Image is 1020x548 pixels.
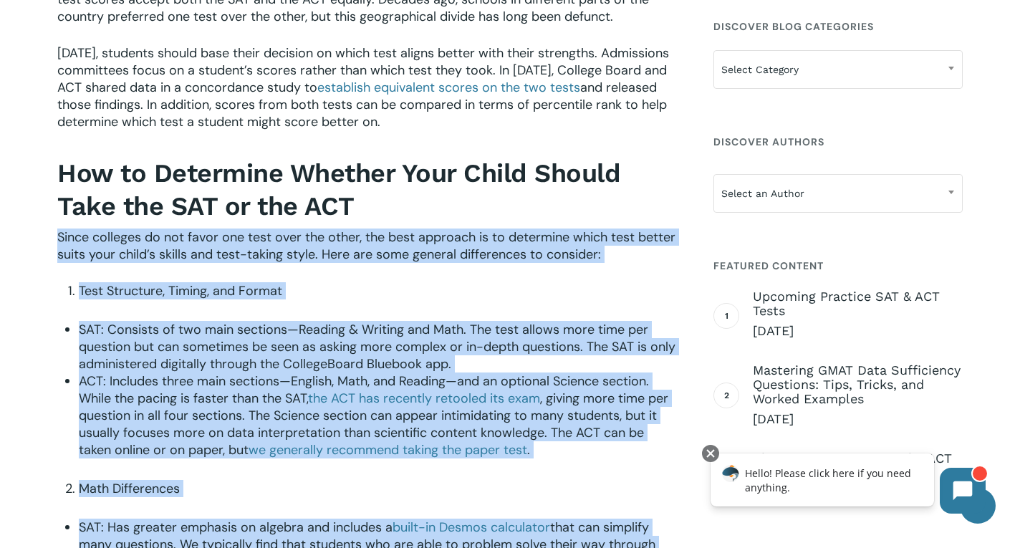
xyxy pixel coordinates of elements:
[79,282,282,299] span: Test Structure, Timing, and Format
[249,441,527,458] a: we generally recommend taking the paper test
[57,158,620,221] b: How to Determine Whether Your Child Should Take the SAT or the ACT
[713,253,963,279] h4: Featured Content
[79,390,668,458] span: , giving more time per question in all four sections. The Science section can appear intimidating...
[714,54,962,85] span: Select Category
[714,178,962,208] span: Select an Author
[79,321,675,372] span: SAT: Consists of two main sections—Reading & Writing and Math. The test allows more time per ques...
[753,363,963,428] a: Mastering GMAT Data Sufficiency Questions: Tips, Tricks, and Worked Examples [DATE]
[753,289,963,318] span: Upcoming Practice SAT & ACT Tests
[79,519,393,536] span: SAT: Has greater emphasis on algebra and includes a
[527,441,530,458] span: .
[713,14,963,39] h4: Discover Blog Categories
[317,79,580,96] a: establish equivalent scores on the two tests
[713,50,963,89] span: Select Category
[753,322,963,340] span: [DATE]
[753,289,963,340] a: Upcoming Practice SAT & ACT Tests [DATE]
[57,79,667,130] span: and released those findings. In addition, scores from both tests can be compared in terms of perc...
[713,174,963,213] span: Select an Author
[57,44,669,96] span: [DATE], students should base their decision on which test aligns better with their strengths. Adm...
[753,363,963,406] span: Mastering GMAT Data Sufficiency Questions: Tips, Tricks, and Worked Examples
[57,229,675,263] span: Since colleges do not favor one test over the other, the best approach is to determine which test...
[713,129,963,155] h4: Discover Authors
[696,442,1000,528] iframe: Chatbot
[79,372,649,407] span: ACT: Includes three main sections—English, Math, and Reading—and an optional Science section. Whi...
[79,480,180,497] span: Math Differences
[753,410,963,428] span: [DATE]
[308,390,540,407] a: the ACT has recently retooled its exam
[393,519,550,536] a: built-in Desmos calculator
